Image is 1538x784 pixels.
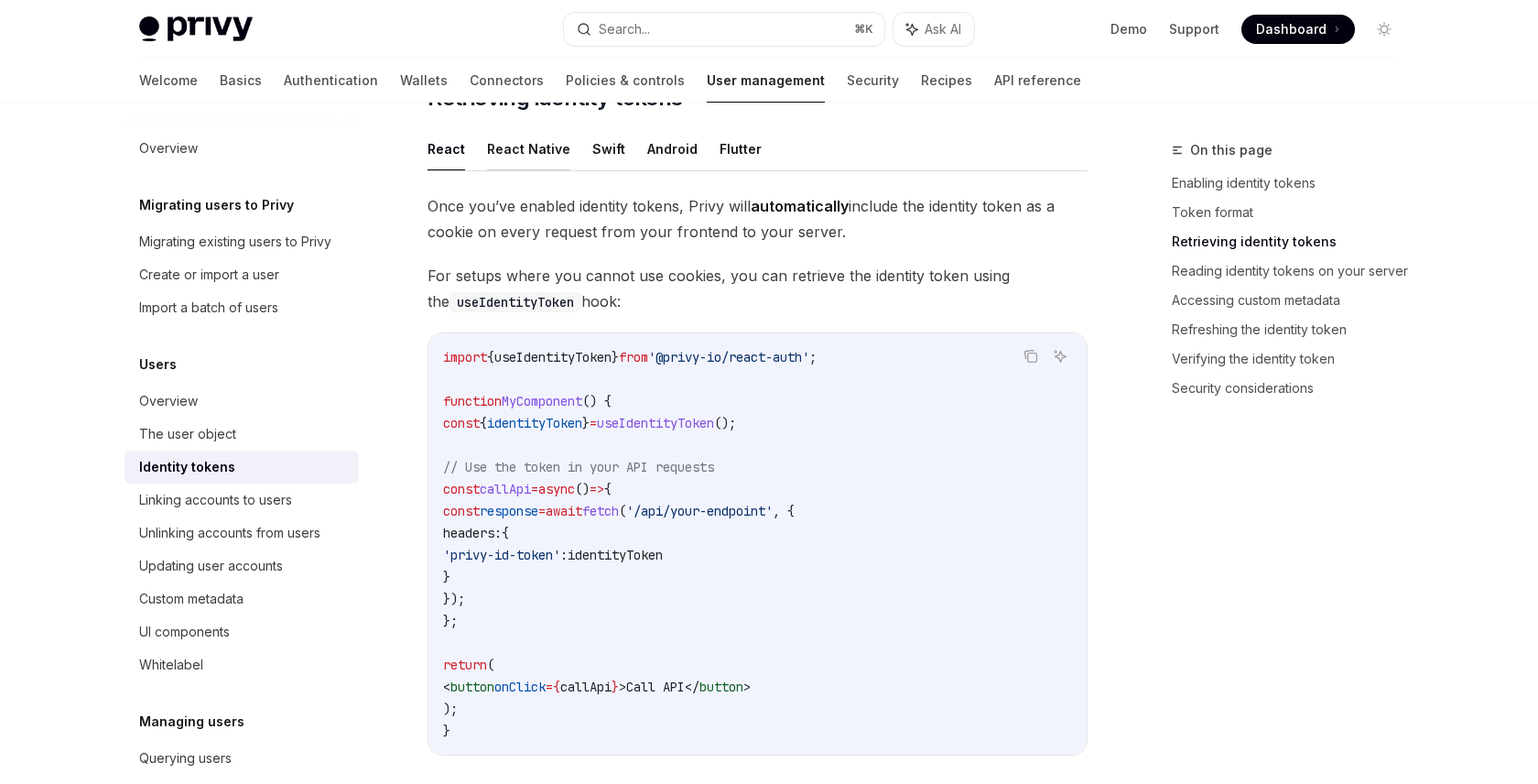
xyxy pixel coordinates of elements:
a: Token format [1172,198,1413,227]
span: } [582,415,590,431]
a: Recipes [921,59,972,103]
div: Overview [139,390,198,412]
span: Call API [626,679,685,695]
div: Updating user accounts [139,555,283,577]
span: ); [443,701,458,717]
span: } [612,679,619,695]
span: button [450,679,494,695]
span: < [443,679,450,695]
a: Authentication [284,59,378,103]
span: Dashboard [1256,20,1327,38]
button: Ask AI [894,13,974,46]
a: Connectors [470,59,544,103]
a: Migrating existing users to Privy [125,225,359,258]
span: from [619,349,648,365]
span: ; [809,349,817,365]
a: UI components [125,615,359,648]
a: Import a batch of users [125,291,359,324]
span: : [560,547,568,563]
span: { [480,415,487,431]
span: </ [685,679,699,695]
div: Import a batch of users [139,297,278,319]
h5: Managing users [139,711,244,733]
span: function [443,393,502,409]
a: Security [847,59,899,103]
button: Flutter [720,127,762,170]
a: User management [707,59,825,103]
a: Retrieving identity tokens [1172,227,1413,256]
a: Demo [1110,20,1147,38]
strong: automatically [751,197,849,215]
a: Accessing custom metadata [1172,286,1413,315]
span: Once you’ve enabled identity tokens, Privy will include the identity token as a cookie on every r... [428,193,1088,245]
span: ( [487,657,494,673]
button: Search...⌘K [564,13,884,46]
span: = [531,481,538,497]
button: React Native [487,127,570,170]
a: Basics [220,59,262,103]
a: Querying users [125,742,359,775]
a: Whitelabel [125,648,359,681]
span: response [480,503,538,519]
a: Refreshing the identity token [1172,315,1413,344]
a: Identity tokens [125,451,359,484]
span: => [590,481,604,497]
span: MyComponent [502,393,582,409]
span: }; [443,613,458,629]
code: useIdentityToken [449,292,581,312]
button: Android [647,127,698,170]
span: On this page [1190,139,1273,161]
span: () [575,481,590,497]
span: const [443,481,480,497]
div: UI components [139,621,230,643]
span: await [546,503,582,519]
div: Identity tokens [139,456,235,478]
a: Linking accounts to users [125,484,359,517]
span: Ask AI [925,20,961,38]
div: The user object [139,423,236,445]
span: import [443,349,487,365]
h5: Migrating users to Privy [139,194,294,216]
img: light logo [139,16,253,42]
div: Overview [139,137,198,159]
span: (); [714,415,736,431]
span: ⌘ K [854,22,873,37]
h5: Users [139,354,177,376]
span: identityToken [487,415,582,431]
span: '/api/your-endpoint' [626,503,773,519]
a: Create or import a user [125,258,359,291]
span: async [538,481,575,497]
span: For setups where you cannot use cookies, you can retrieve the identity token using the hook: [428,263,1088,314]
div: Querying users [139,747,232,769]
span: { [502,525,509,541]
button: Ask AI [1048,344,1072,368]
a: Enabling identity tokens [1172,169,1413,198]
a: Wallets [400,59,448,103]
button: Toggle dark mode [1370,15,1399,44]
span: callApi [480,481,531,497]
span: useIdentityToken [494,349,612,365]
span: onClick [494,679,546,695]
div: Create or import a user [139,264,279,286]
span: { [553,679,560,695]
span: // Use the token in your API requests [443,459,714,475]
a: Reading identity tokens on your server [1172,256,1413,286]
button: React [428,127,465,170]
span: const [443,503,480,519]
span: { [487,349,494,365]
a: Overview [125,132,359,165]
span: = [590,415,597,431]
span: headers: [443,525,502,541]
a: Security considerations [1172,374,1413,403]
span: }); [443,591,465,607]
span: } [612,349,619,365]
span: callApi [560,679,612,695]
div: Migrating existing users to Privy [139,231,331,253]
span: 'privy-id-token' [443,547,560,563]
div: Linking accounts to users [139,489,292,511]
span: return [443,657,487,673]
div: Unlinking accounts from users [139,522,320,544]
a: API reference [994,59,1081,103]
span: = [538,503,546,519]
span: identityToken [568,547,663,563]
